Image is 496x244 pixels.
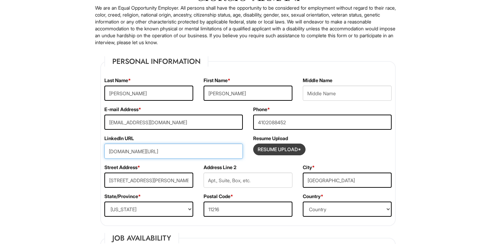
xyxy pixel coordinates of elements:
label: Phone [253,106,270,113]
input: Apt., Suite, Box, etc. [204,173,292,188]
input: LinkedIn URL [104,144,243,159]
input: City [303,173,392,188]
label: Country [303,193,323,200]
label: City [303,164,315,171]
p: We are an Equal Opportunity Employer. All persons shall have the opportunity to be considered for... [95,4,401,46]
label: Resume Upload [253,135,288,142]
label: Street Address [104,164,140,171]
label: First Name [204,77,230,84]
input: Last Name [104,86,193,101]
label: Middle Name [303,77,332,84]
input: First Name [204,86,292,101]
input: Postal Code [204,202,292,217]
label: Address Line 2 [204,164,236,171]
legend: Personal Information [104,56,208,67]
label: LinkedIn URL [104,135,134,142]
input: Phone [253,115,392,130]
input: Middle Name [303,86,392,101]
legend: Job Availability [104,233,179,243]
button: Resume Upload*Resume Upload* [253,144,306,155]
input: Street Address [104,173,193,188]
label: Last Name [104,77,131,84]
label: State/Province [104,193,141,200]
label: Postal Code [204,193,233,200]
label: E-mail Address [104,106,141,113]
select: State/Province [104,202,193,217]
select: Country [303,202,392,217]
input: E-mail Address [104,115,243,130]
